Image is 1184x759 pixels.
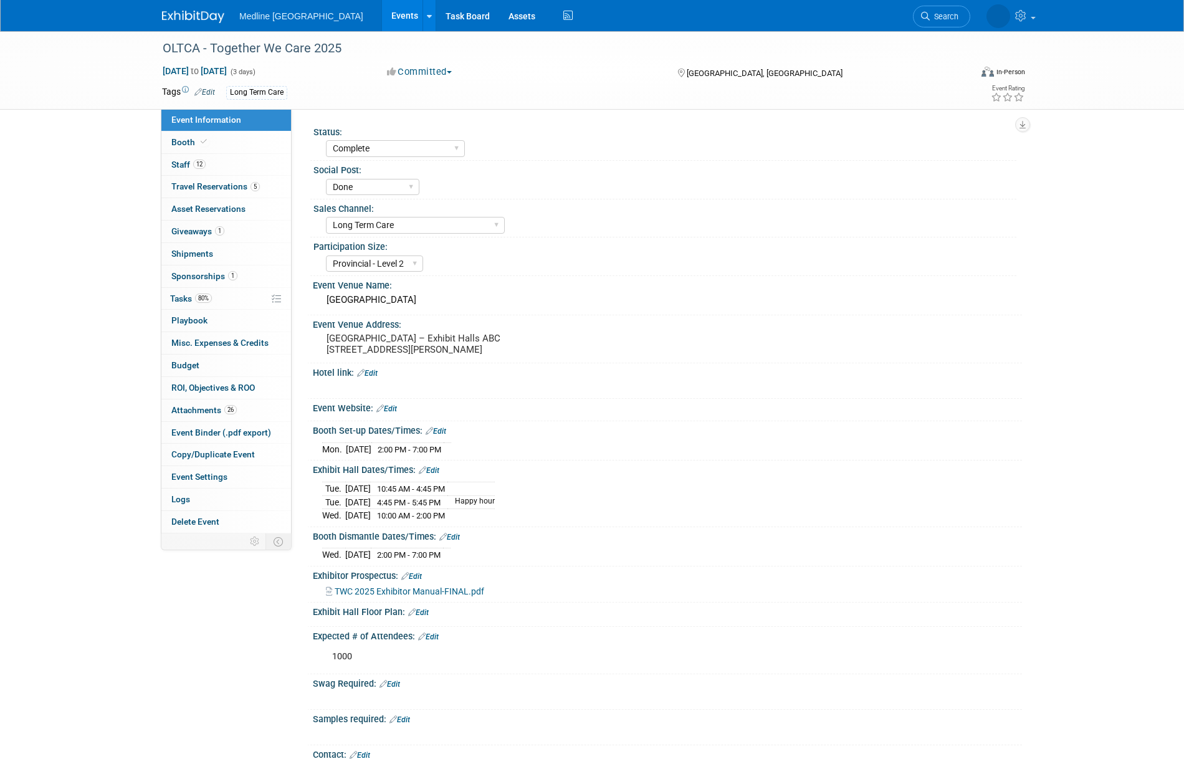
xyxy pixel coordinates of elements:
[161,422,291,444] a: Event Binder (.pdf export)
[161,221,291,242] a: Giveaways1
[171,472,227,482] span: Event Settings
[345,548,371,561] td: [DATE]
[158,37,952,60] div: OLTCA - Together We Care 2025
[171,137,209,147] span: Booth
[161,288,291,310] a: Tasks80%
[376,404,397,413] a: Edit
[161,243,291,265] a: Shipments
[357,369,378,378] a: Edit
[195,294,212,303] span: 80%
[313,674,1022,690] div: Swag Required:
[377,498,441,507] span: 4:45 PM - 5:45 PM
[171,181,260,191] span: Travel Reservations
[313,461,1022,477] div: Exhibit Hall Dates/Times:
[162,11,224,23] img: ExhibitDay
[239,11,363,21] span: Medline [GEOGRAPHIC_DATA]
[161,154,291,176] a: Staff12
[335,586,484,596] span: TWC 2025 Exhibitor Manual-FINAL.pdf
[161,176,291,198] a: Travel Reservations5
[161,109,291,131] a: Event Information
[313,603,1022,619] div: Exhibit Hall Floor Plan:
[313,199,1016,215] div: Sales Channel:
[913,6,970,27] a: Search
[383,65,457,79] button: Committed
[377,550,441,560] span: 2:00 PM - 7:00 PM
[161,377,291,399] a: ROI, Objectives & ROO
[377,511,445,520] span: 10:00 AM - 2:00 PM
[313,627,1022,643] div: Expected # of Attendees:
[171,494,190,504] span: Logs
[224,405,237,414] span: 26
[897,65,1025,84] div: Event Format
[313,710,1022,726] div: Samples required:
[380,680,400,689] a: Edit
[194,88,215,97] a: Edit
[215,226,224,236] span: 1
[313,399,1022,415] div: Event Website:
[228,271,237,280] span: 1
[313,237,1016,253] div: Participation Size:
[981,67,994,77] img: Format-Inperson.png
[162,85,215,100] td: Tags
[322,495,345,509] td: Tue.
[322,482,345,496] td: Tue.
[447,495,495,509] td: Happy hour
[193,160,206,169] span: 12
[266,533,292,550] td: Toggle Event Tabs
[377,484,445,494] span: 10:45 AM - 4:45 PM
[161,198,291,220] a: Asset Reservations
[930,12,958,21] span: Search
[439,533,460,542] a: Edit
[162,65,227,77] span: [DATE] [DATE]
[418,632,439,641] a: Edit
[313,566,1022,583] div: Exhibitor Prospectus:
[171,449,255,459] span: Copy/Duplicate Event
[171,226,224,236] span: Giveaways
[322,442,346,456] td: Mon.
[322,548,345,561] td: Wed.
[171,271,237,281] span: Sponsorships
[201,138,207,145] i: Booth reservation complete
[171,383,255,393] span: ROI, Objectives & ROO
[161,131,291,153] a: Booth
[161,511,291,533] a: Delete Event
[419,466,439,475] a: Edit
[161,265,291,287] a: Sponsorships1
[313,315,1022,331] div: Event Venue Address:
[313,161,1016,176] div: Social Post:
[171,160,206,169] span: Staff
[161,310,291,332] a: Playbook
[161,466,291,488] a: Event Settings
[244,533,266,550] td: Personalize Event Tab Strip
[323,644,885,669] div: 1000
[327,333,594,355] pre: [GEOGRAPHIC_DATA] – Exhibit Halls ABC [STREET_ADDRESS][PERSON_NAME]
[313,123,1016,138] div: Status:
[313,421,1022,437] div: Booth Set-up Dates/Times:
[345,482,371,496] td: [DATE]
[986,4,1010,28] img: Violet Buha
[401,572,422,581] a: Edit
[171,517,219,527] span: Delete Event
[996,67,1025,77] div: In-Person
[161,355,291,376] a: Budget
[322,290,1013,310] div: [GEOGRAPHIC_DATA]
[251,182,260,191] span: 5
[426,427,446,436] a: Edit
[346,442,371,456] td: [DATE]
[345,509,371,522] td: [DATE]
[313,276,1022,292] div: Event Venue Name:
[161,399,291,421] a: Attachments26
[189,66,201,76] span: to
[991,85,1024,92] div: Event Rating
[326,586,484,596] a: TWC 2025 Exhibitor Manual-FINAL.pdf
[313,527,1022,543] div: Booth Dismantle Dates/Times:
[161,489,291,510] a: Logs
[389,715,410,724] a: Edit
[687,69,843,78] span: [GEOGRAPHIC_DATA], [GEOGRAPHIC_DATA]
[229,68,255,76] span: (3 days)
[170,294,212,303] span: Tasks
[171,315,208,325] span: Playbook
[226,86,287,99] div: Long Term Care
[171,204,246,214] span: Asset Reservations
[171,338,269,348] span: Misc. Expenses & Credits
